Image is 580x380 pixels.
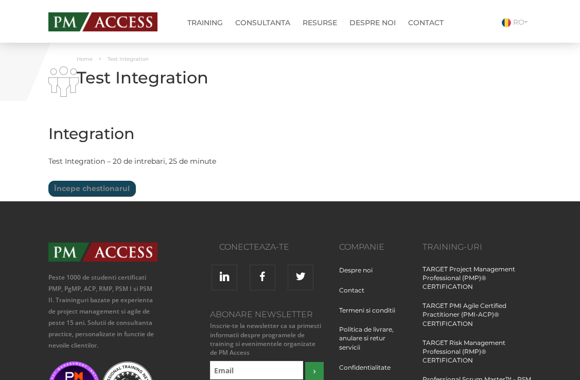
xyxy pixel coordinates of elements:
[210,361,303,379] input: Email
[185,12,225,33] a: Training
[173,243,289,252] h3: Conecteaza-te
[339,286,372,305] a: Contact
[423,265,532,301] a: TARGET Project Management Professional (PMP)® CERTIFICATION
[347,12,398,33] a: Despre noi
[502,18,532,27] a: RO
[48,68,366,87] h1: Test Integration
[423,243,532,252] h3: Training-uri
[207,310,324,319] h3: Abonare Newsletter
[207,321,324,357] small: Inscrie-te la newsletter ca sa primesti informatii despre programele de training si evenimentele ...
[406,12,446,33] a: Contact
[423,338,532,375] a: TARGET Risk Management Professional (RMP)® CERTIFICATION
[48,272,158,351] p: Peste 1000 de studenti certificati PMP, PgMP, ACP, RMP, PSM I si PSM II. Traininguri bazate pe ex...
[339,325,407,361] a: Politica de livrare, anulare si retur servicii
[339,306,403,325] a: Termeni si conditii
[48,66,79,97] img: i-02.png
[502,18,511,27] img: Romana
[48,12,158,31] img: PM ACCESS - Echipa traineri si consultanti certificati PMP: Narciss Popescu, Mihai Olaru, Monica ...
[233,12,293,33] a: Consultanta
[423,301,532,338] a: TARGET PMI Agile Certified Practitioner (PMI-ACP)® CERTIFICATION
[48,243,158,262] img: PMAccess
[48,125,366,142] h2: Integration
[48,181,135,196] input: Începe chestionarul
[48,155,366,168] p: Test Integration – 20 de intrebari, 25 de minute
[300,12,340,33] a: Resurse
[108,56,149,62] span: Test Integration
[339,243,407,252] h3: Companie
[339,266,380,285] a: Despre noi
[77,56,93,62] a: Home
